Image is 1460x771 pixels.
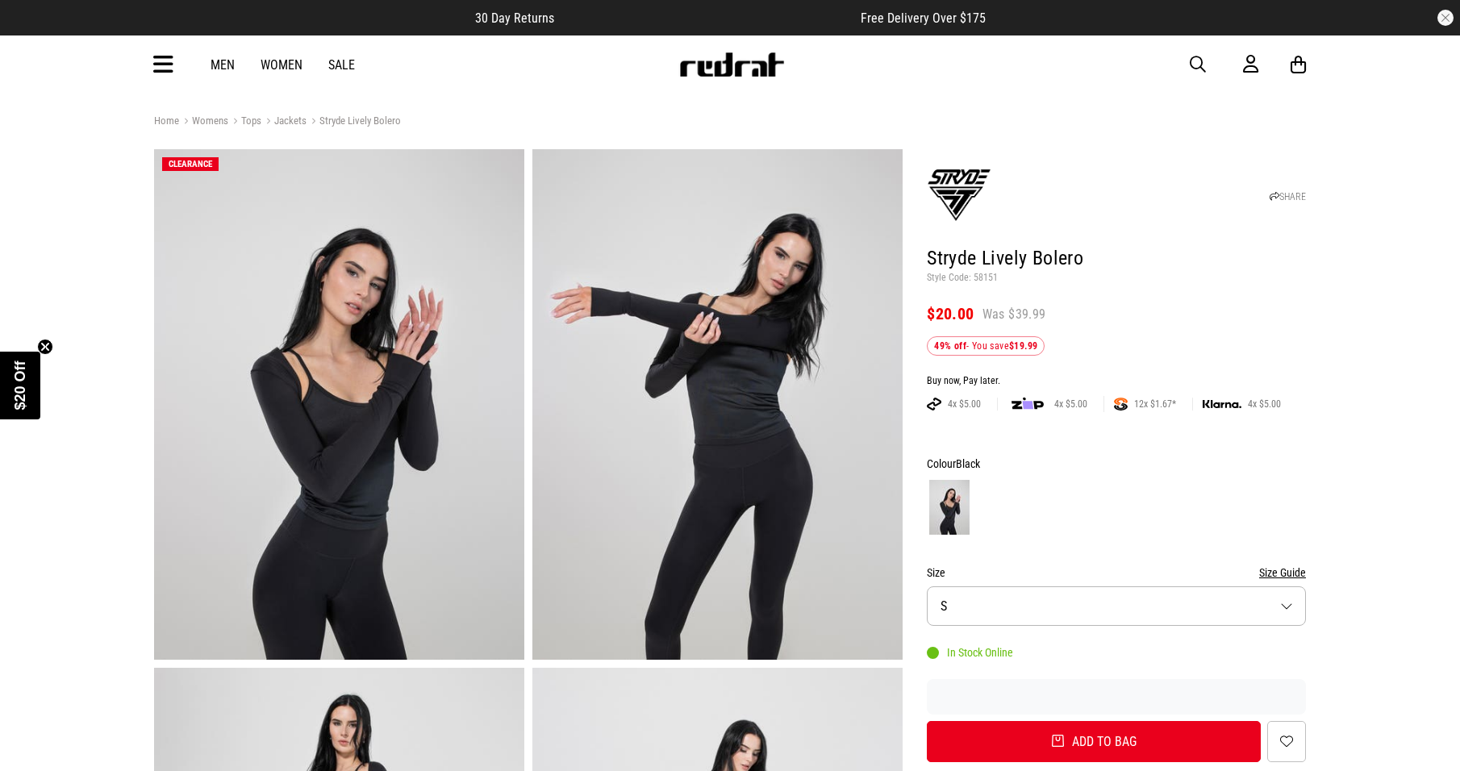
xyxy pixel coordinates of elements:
[927,304,974,323] span: $20.00
[927,375,1306,388] div: Buy now, Pay later.
[927,646,1013,659] div: In Stock Online
[228,115,261,130] a: Tops
[927,246,1306,272] h1: Stryde Lively Bolero
[261,57,302,73] a: Women
[927,586,1306,626] button: S
[154,115,179,127] a: Home
[475,10,554,26] span: 30 Day Returns
[1270,191,1306,202] a: SHARE
[1128,398,1183,411] span: 12x $1.67*
[941,598,947,614] span: S
[927,398,941,411] img: AFTERPAY
[37,339,53,355] button: Close teaser
[1012,396,1044,412] img: zip
[929,480,970,535] img: Black
[261,115,307,130] a: Jackets
[532,149,903,660] img: Stryde Lively Bolero in Black
[1114,398,1128,411] img: SPLITPAY
[307,115,401,130] a: Stryde Lively Bolero
[956,457,980,470] span: Black
[927,336,1045,356] div: - You save
[927,721,1261,762] button: Add to bag
[586,10,828,26] iframe: Customer reviews powered by Trustpilot
[927,689,1306,705] iframe: Customer reviews powered by Trustpilot
[169,159,212,169] span: CLEARANCE
[154,149,524,660] img: Stryde Lively Bolero in Black
[1048,398,1094,411] span: 4x $5.00
[211,57,235,73] a: Men
[12,360,28,410] span: $20 Off
[1259,563,1306,582] button: Size Guide
[982,306,1046,323] span: Was $39.99
[927,454,1306,473] div: Colour
[1203,400,1241,409] img: KLARNA
[927,272,1306,285] p: Style Code: 58151
[1241,398,1287,411] span: 4x $5.00
[927,163,991,227] img: Stryde
[941,398,987,411] span: 4x $5.00
[927,563,1306,582] div: Size
[1009,340,1037,352] b: $19.99
[179,115,228,130] a: Womens
[678,52,785,77] img: Redrat logo
[861,10,986,26] span: Free Delivery Over $175
[934,340,966,352] b: 49% off
[328,57,355,73] a: Sale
